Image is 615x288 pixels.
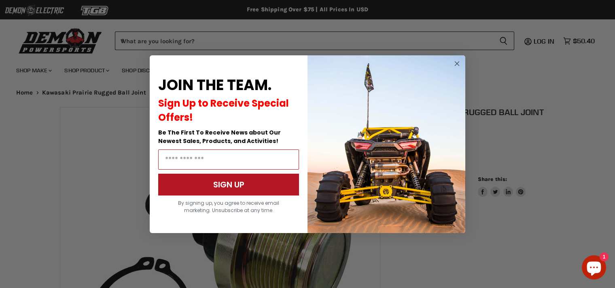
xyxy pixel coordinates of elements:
button: Close dialog [452,59,462,69]
button: SIGN UP [158,174,299,196]
span: Be The First To Receive News about Our Newest Sales, Products, and Activities! [158,128,281,145]
input: Email Address [158,149,299,170]
span: Sign Up to Receive Special Offers! [158,97,289,124]
span: JOIN THE TEAM. [158,75,271,95]
span: By signing up, you agree to receive email marketing. Unsubscribe at any time. [178,200,279,214]
inbox-online-store-chat: Shopify online store chat [579,255,609,282]
img: a9095488-b6e7-41ba-879d-588abfab540b.jpeg [307,55,465,233]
